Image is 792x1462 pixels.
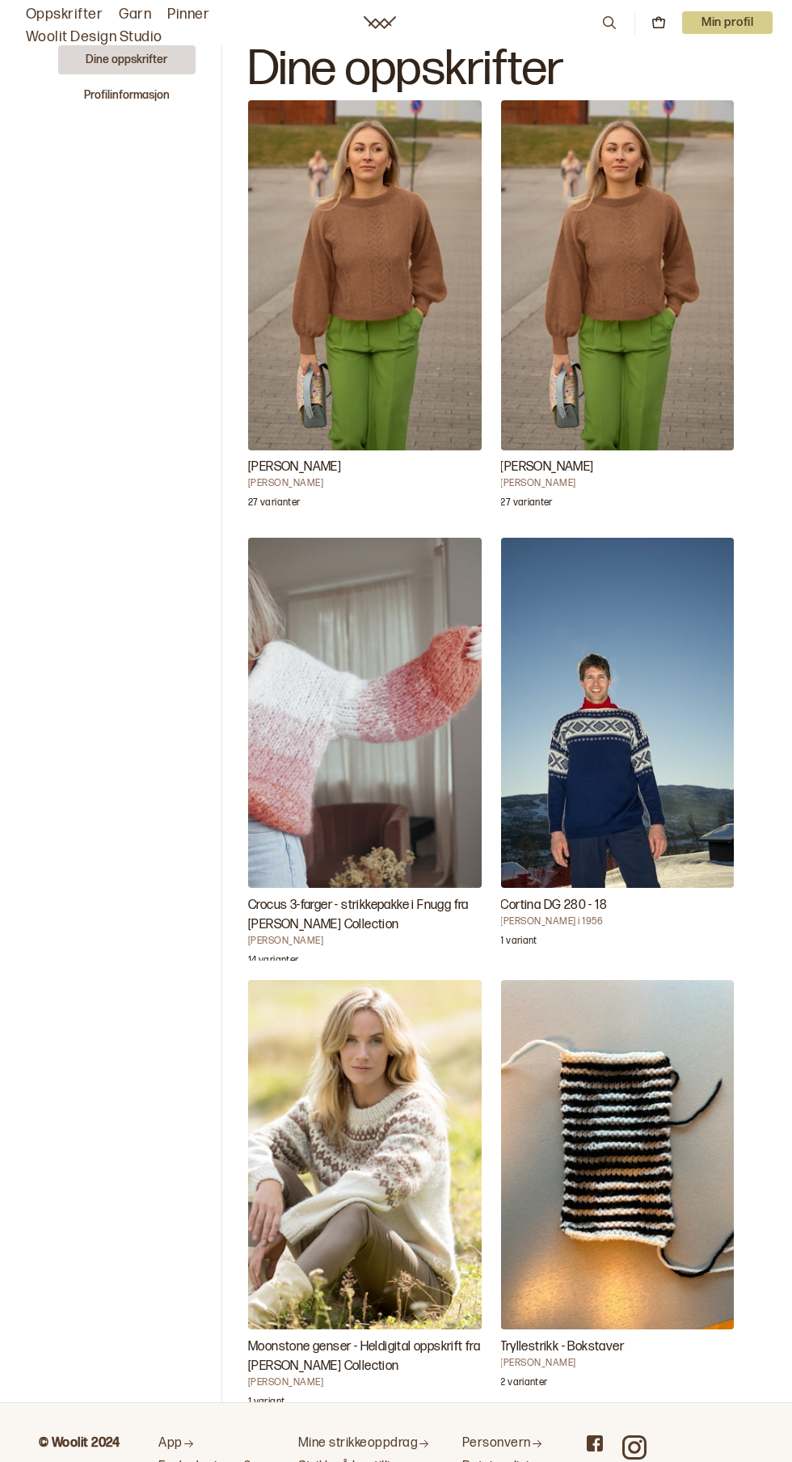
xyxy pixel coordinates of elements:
[248,980,482,1402] a: Moonstone genser - Heldigital oppskrift fra Camilla Pihl Collection
[248,100,482,518] a: Annine genser
[501,458,735,477] h3: [PERSON_NAME]
[158,1435,266,1452] a: App
[462,1435,554,1452] a: Personvern
[587,1435,603,1451] a: Woolit on Facebook
[248,980,482,1330] img: Camilla PihlMoonstone genser - Heldigital oppskrift fra Camilla Pihl Collection
[26,26,162,49] a: Woolit Design Studio
[248,477,482,490] h4: [PERSON_NAME]
[364,16,396,29] a: Woolit
[501,100,735,450] img: Mari Kalberg SkjævelandAnnine genser
[682,11,773,34] button: User dropdown
[248,538,482,960] a: Crocus 3-farger - strikkepakke i Fnugg fra Camilla Pihl Collection
[501,1357,735,1370] h4: [PERSON_NAME]
[248,45,734,94] h1: Dine oppskrifter
[248,100,482,450] img: Mari Kalberg SkjævelandAnnine genser
[622,1435,647,1460] a: Woolit on Instagram
[248,458,482,477] h3: [PERSON_NAME]
[501,1376,548,1392] p: 2 varianter
[248,496,300,513] p: 27 varianter
[501,980,735,1402] a: Tryllestrikk - Bokstaver
[501,496,553,513] p: 27 varianter
[248,1396,284,1412] p: 1 variant
[682,11,773,34] p: Min profil
[58,81,196,110] button: Profilinformasjon
[58,45,196,74] button: Dine oppskrifter
[248,954,298,970] p: 14 varianter
[501,538,735,888] img: Bitten Eriksen i 1956Cortina DG 280 - 18
[119,3,151,26] a: Garn
[501,935,537,951] p: 1 variant
[248,896,482,935] h3: Crocus 3-farger - strikkepakke i Fnugg fra [PERSON_NAME] Collection
[248,1376,482,1389] h4: [PERSON_NAME]
[248,935,482,948] h4: [PERSON_NAME]
[501,538,735,960] a: Cortina DG 280 - 18
[501,896,735,915] h3: Cortina DG 280 - 18
[501,1337,735,1357] h3: Tryllestrikk - Bokstaver
[248,538,482,888] img: Camilla PihlCrocus 3-farger - strikkepakke i Fnugg fra Camilla Pihl Collection
[501,980,735,1330] img: Kevin LundeTryllestrikk - Bokstaver
[248,1337,482,1376] h3: Moonstone genser - Heldigital oppskrift fra [PERSON_NAME] Collection
[501,915,735,928] h4: [PERSON_NAME] i 1956
[501,100,735,518] a: Annine genser
[298,1435,430,1452] a: Mine strikkeoppdrag
[501,477,735,490] h4: [PERSON_NAME]
[26,3,103,26] a: Oppskrifter
[39,1435,120,1451] b: © Woolit 2024
[167,3,209,26] a: Pinner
